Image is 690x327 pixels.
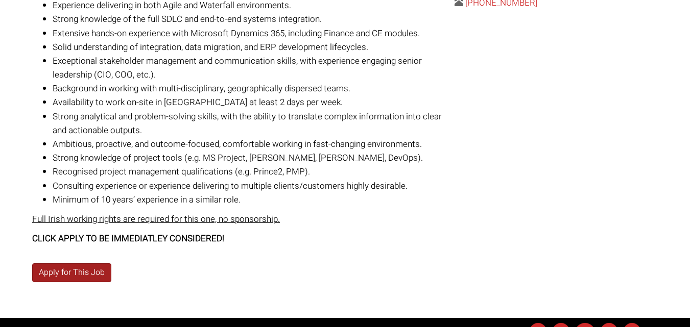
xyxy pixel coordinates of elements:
[32,213,280,225] span: Full Irish working rights are required for this one, no sponsorship.
[53,82,447,95] li: Background in working with multi-disciplinary, geographically dispersed teams.
[53,27,447,40] li: Extensive hands-on experience with Microsoft Dynamics 365, including Finance and CE modules.
[53,179,447,193] li: Consulting experience or experience delivering to multiple clients/customers highly desirable.
[53,54,447,82] li: Exceptional stakeholder management and communication skills, with experience engaging senior lead...
[53,95,447,109] li: Availability to work on-site in [GEOGRAPHIC_DATA] at least 2 days per week.
[53,137,447,151] li: Ambitious, proactive, and outcome-focused, comfortable working in fast-changing environments.
[53,40,447,54] li: Solid understanding of integration, data migration, and ERP development lifecycles.
[53,151,447,165] li: Strong knowledge of project tools (e.g. MS Project, [PERSON_NAME], [PERSON_NAME], DevOps).
[32,263,111,282] a: Apply for This Job
[53,193,447,207] li: Minimum of 10 years’ experience in a similar role.
[53,110,447,137] li: Strong analytical and problem-solving skills, with the ability to translate complex information i...
[32,232,224,245] strong: CLICK APPLY TO BE IMMEDIATLEY CONSIDERED!
[53,165,447,179] li: Recognised project management qualifications (e.g. Prince2, PMP).
[53,12,447,26] li: Strong knowledge of the full SDLC and end-to-end systems integration.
